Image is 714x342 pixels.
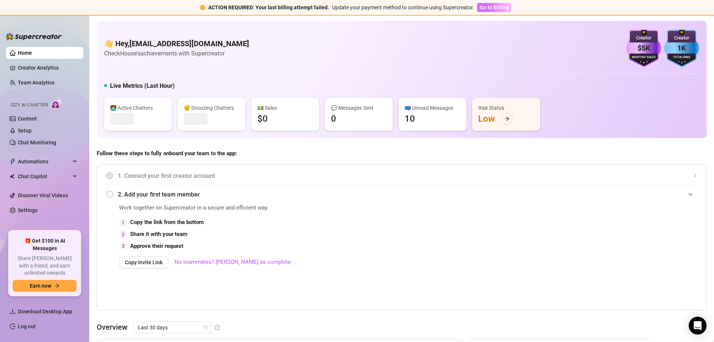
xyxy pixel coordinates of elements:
[18,323,36,329] a: Log out
[184,104,239,112] div: 😴 Snoozing Chatters
[549,204,697,299] iframe: Adding Team Members
[119,256,168,268] button: Copy Invite Link
[504,116,509,121] span: arrow-right
[331,113,336,125] div: 0
[10,102,48,109] span: Izzy AI Chatter
[174,258,291,267] a: No teammates? [PERSON_NAME] as complete
[6,33,62,40] img: logo-BBDzfeDw.svg
[118,171,697,180] span: 1. Connect your first creator account
[480,4,509,10] span: Go to Billing
[18,207,38,213] a: Settings
[51,99,62,109] img: AI Chatter
[215,325,220,330] span: info-circle
[626,42,661,54] div: $5K
[106,185,697,204] div: 2. Add your first team member
[405,104,460,112] div: 📪 Unread Messages
[54,283,59,288] span: arrow-right
[626,35,661,42] div: Creator
[130,231,187,237] strong: Share it with your team
[664,55,699,60] div: Total Fans
[106,167,697,185] div: 1. Connect your first creator account
[664,35,699,42] div: Creator
[119,230,127,239] div: 2
[13,255,77,277] span: Share [PERSON_NAME] with a friend, and earn unlimited rewards
[110,81,175,90] h5: Live Metrics (Last Hour)
[10,174,15,179] img: Chat Copilot
[689,317,707,335] div: Open Intercom Messenger
[208,4,329,10] strong: ACTION REQUIRED: Your last billing attempt failed.
[119,242,127,250] div: 3
[18,128,32,134] a: Setup
[119,218,127,227] div: 1
[405,113,415,125] div: 10
[30,283,51,289] span: Earn now
[10,309,16,314] span: download
[18,50,32,56] a: Home
[130,219,204,226] strong: Copy the link from the bottom
[18,116,37,122] a: Content
[626,30,661,67] img: purple-badge-B9DA21FR.svg
[119,204,530,212] span: Work together on Supercreator in a secure and efficient way.
[97,322,128,333] article: Overview
[18,309,72,314] span: Download Desktop App
[331,104,387,112] div: 💬 Messages Sent
[200,5,205,10] span: exclamation-circle
[477,3,511,12] button: Go to Billing
[18,156,71,167] span: Automations
[18,140,56,146] a: Chat Monitoring
[478,104,534,112] div: Risk Status
[10,159,16,164] span: thunderbolt
[104,38,249,49] h4: 👋 Hey, [EMAIL_ADDRESS][DOMAIN_NAME]
[477,4,511,10] a: Go to Billing
[97,150,237,157] strong: Follow these steps to fully onboard your team to the app:
[18,80,54,86] a: Team Analytics
[664,42,699,54] div: 1K
[693,173,697,178] span: collapsed
[138,322,207,333] span: Last 30 days
[13,237,77,252] span: 🎁 Get $100 in AI Messages
[18,62,77,74] a: Creator Analytics
[130,243,183,249] strong: Approve their request
[257,113,268,125] div: $0
[110,104,166,112] div: 👩‍💻 Active Chatters
[203,325,208,330] span: calendar
[13,280,77,292] button: Earn nowarrow-right
[18,192,68,198] a: Discover Viral Videos
[104,49,249,58] article: Check House's achievements with Supercreator
[18,170,71,182] span: Chat Copilot
[125,259,163,265] span: Copy Invite Link
[118,190,697,199] span: 2. Add your first team member
[332,4,474,10] span: Update your payment method to continue using Supercreator.
[664,30,699,67] img: blue-badge-DgoSNQY1.svg
[626,55,661,60] div: Monthly Sales
[688,192,693,196] span: expanded
[257,104,313,112] div: 💵 Sales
